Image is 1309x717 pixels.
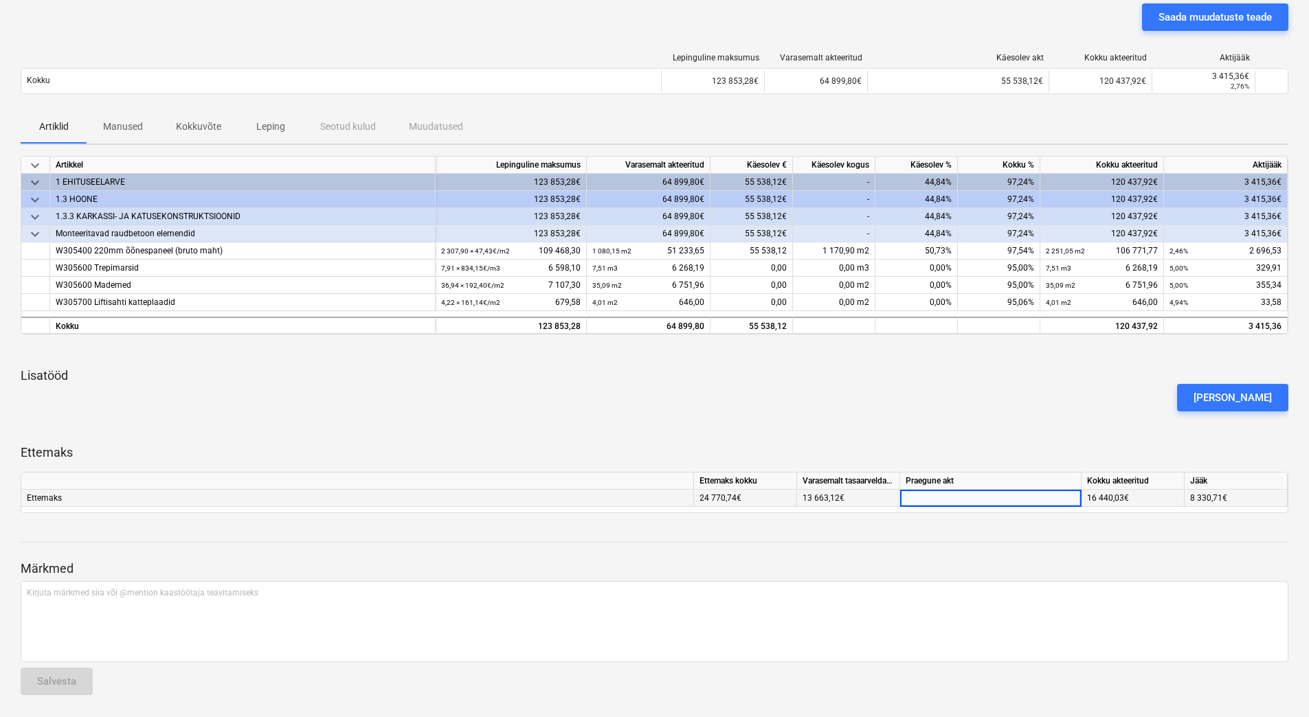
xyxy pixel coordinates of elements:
[711,317,793,334] div: 55 538,12
[797,490,900,507] div: 13 663,12€
[27,192,43,208] span: keyboard_arrow_down
[958,174,1040,191] div: 97,24%
[441,294,581,311] div: 679,58
[27,75,50,87] p: Kokku
[1194,389,1272,407] div: [PERSON_NAME]
[873,53,1044,62] div: Käesolev akt
[436,174,587,191] div: 123 853,28€
[1164,225,1288,242] div: 3 415,36€
[958,225,1040,242] div: 97,24%
[587,208,711,225] div: 64 899,80€
[711,157,793,174] div: Käesolev €
[592,264,618,272] small: 7,51 m3
[50,157,436,174] div: Artikkel
[875,208,958,225] div: 44,84%
[21,490,694,507] div: Ettemaks
[56,242,429,260] div: W305400 220mm õõnespaneel (bruto maht)
[56,208,429,225] div: 1.3.3 KARKASSI- JA KATUSEKONSTRUKTSIOONID
[1046,260,1158,277] div: 6 268,19
[1170,260,1282,277] div: 329,91
[797,473,900,490] div: Varasemalt tasaarveldatud
[1170,247,1188,255] small: 2,46%
[1046,277,1158,294] div: 6 751,96
[436,208,587,225] div: 123 853,28€
[1185,490,1288,507] div: 8 330,71€
[1170,277,1282,294] div: 355,34
[441,247,510,255] small: 2 307,90 × 47,43€ / m2
[56,191,429,208] div: 1.3 HOONE
[27,226,43,242] span: keyboard_arrow_down
[436,191,587,208] div: 123 853,28€
[1170,318,1282,335] div: 3 415,36
[1082,473,1185,490] div: Kokku akteeritud
[694,473,797,490] div: Ettemaks kokku
[711,242,793,260] div: 55 538,12
[694,490,797,507] div: 24 770,74€
[1040,317,1164,334] div: 120 437,92
[592,318,704,335] div: 64 899,80
[27,209,43,225] span: keyboard_arrow_down
[56,260,429,277] div: W305600 Trepimarsid
[1158,53,1250,62] div: Aktijääk
[1055,53,1147,62] div: Kokku akteeritud
[441,282,504,289] small: 36,94 × 192,40€ / m2
[1185,473,1288,490] div: Jääk
[711,294,793,311] div: 0,00
[793,242,875,260] div: 1 170,90 m2
[436,157,587,174] div: Lepinguline maksumus
[587,174,711,191] div: 64 899,80€
[587,191,711,208] div: 64 899,80€
[1040,208,1164,225] div: 120 437,92€
[875,157,958,174] div: Käesolev %
[27,157,43,174] span: keyboard_arrow_down
[1170,264,1188,272] small: 5,00%
[1049,70,1152,92] div: 120 437,92€
[592,277,704,294] div: 6 751,96
[441,264,500,272] small: 7,91 × 834,15€ / m3
[441,299,500,306] small: 4,22 × 161,14€ / m2
[875,260,958,277] div: 0,00%
[1164,157,1288,174] div: Aktijääk
[56,294,429,311] div: W305700 Liftisahti katteplaadid
[56,225,429,242] div: Monteeritavad raudbetoon elemendid
[1142,3,1288,31] button: Saada muudatuste teade
[587,157,711,174] div: Varasemalt akteeritud
[1240,651,1309,717] div: Chat Widget
[27,174,43,191] span: keyboard_arrow_down
[436,225,587,242] div: 123 853,28€
[875,225,958,242] div: 44,84%
[592,242,704,260] div: 51 233,65
[958,294,1040,311] div: 95,06%
[711,225,793,242] div: 55 538,12€
[587,225,711,242] div: 64 899,80€
[1046,264,1071,272] small: 7,51 m3
[1046,299,1071,306] small: 4,01 m2
[711,174,793,191] div: 55 538,12€
[21,444,1288,461] p: Ettemaks
[1046,282,1075,289] small: 35,09 m2
[1040,157,1164,174] div: Kokku akteeritud
[1164,191,1288,208] div: 3 415,36€
[1170,299,1188,306] small: 4,94%
[875,294,958,311] div: 0,00%
[441,318,581,335] div: 123 853,28
[711,260,793,277] div: 0,00
[793,191,875,208] div: -
[793,260,875,277] div: 0,00 m3
[592,260,704,277] div: 6 268,19
[1046,247,1085,255] small: 2 251,05 m2
[900,473,1082,490] div: Praegune akt
[793,208,875,225] div: -
[711,208,793,225] div: 55 538,12€
[592,294,704,311] div: 646,00
[711,191,793,208] div: 55 538,12€
[1164,208,1288,225] div: 3 415,36€
[441,277,581,294] div: 7 107,30
[1170,242,1282,260] div: 2 696,53
[56,174,429,191] div: 1 EHITUSEELARVE
[958,242,1040,260] div: 97,54%
[254,119,287,134] p: Leping
[1177,384,1288,411] button: [PERSON_NAME]
[1046,242,1158,260] div: 106 771,77
[770,53,862,62] div: Varasemalt akteeritud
